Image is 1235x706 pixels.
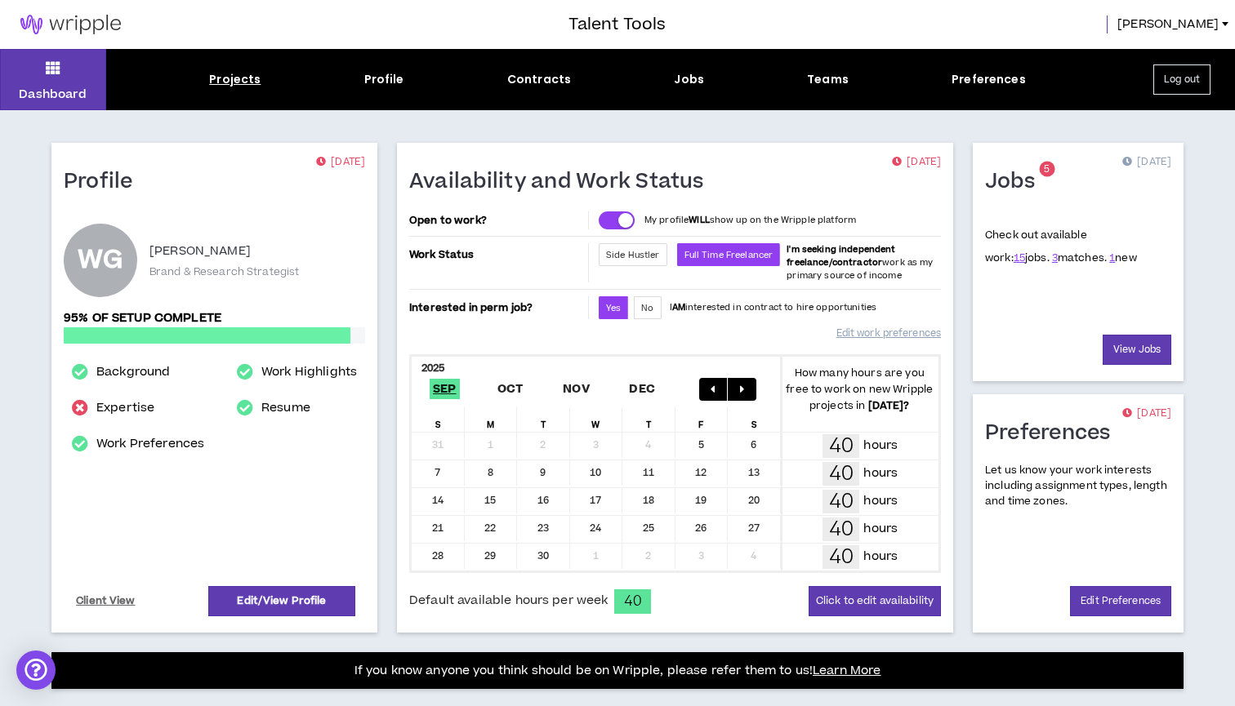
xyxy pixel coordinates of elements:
[606,302,621,314] span: Yes
[1039,162,1054,177] sup: 5
[64,309,365,327] p: 95% of setup complete
[409,296,585,319] p: Interested in perm job?
[19,86,87,103] p: Dashboard
[807,71,849,88] div: Teams
[96,362,170,382] a: Background
[208,586,355,616] a: Edit/View Profile
[985,228,1137,265] p: Check out available work:
[412,407,465,432] div: S
[149,264,299,279] p: Brand & Research Strategist
[813,662,881,679] a: Learn More
[149,242,251,261] p: [PERSON_NAME]
[1122,406,1171,422] p: [DATE]
[494,379,527,399] span: Oct
[985,420,1123,446] h1: Preferences
[409,214,585,227] p: Open to work?
[517,407,570,432] div: T
[1052,251,1107,265] span: matches.
[787,243,895,269] b: I'm seeking independent freelance/contractor
[836,319,941,348] a: Edit work preferences
[868,398,910,413] b: [DATE] ?
[409,169,716,195] h1: Availability and Work Status
[626,379,658,399] span: Dec
[507,71,571,88] div: Contracts
[209,71,261,88] div: Projects
[1044,162,1050,176] span: 5
[689,214,710,226] strong: WILL
[409,243,585,266] p: Work Status
[78,248,123,273] div: WG
[96,398,154,418] a: Expertise
[96,434,204,454] a: Work Preferences
[316,154,365,171] p: [DATE]
[560,379,593,399] span: Nov
[863,492,898,510] p: hours
[364,71,404,88] div: Profile
[430,379,460,399] span: Sep
[985,169,1047,195] h1: Jobs
[781,365,939,414] p: How many hours are you free to work on new Wripple projects in
[64,169,145,195] h1: Profile
[644,214,856,227] p: My profile show up on the Wripple platform
[465,407,518,432] div: M
[16,650,56,690] div: Open Intercom Messenger
[675,407,729,432] div: F
[1014,251,1025,265] a: 15
[354,661,881,681] p: If you know anyone you think should be on Wripple, please refer them to us!
[1109,251,1115,265] a: 1
[1117,16,1219,33] span: [PERSON_NAME]
[674,71,704,88] div: Jobs
[409,592,608,610] span: Default available hours per week
[622,407,675,432] div: T
[809,586,941,616] button: Click to edit availability
[641,302,653,314] span: No
[728,407,781,432] div: S
[1109,251,1137,265] span: new
[261,398,310,418] a: Resume
[670,301,877,314] p: I interested in contract to hire opportunities
[985,463,1171,510] p: Let us know your work interests including assignment types, length and time zones.
[74,587,138,615] a: Client View
[1122,154,1171,171] p: [DATE]
[863,520,898,538] p: hours
[892,154,941,171] p: [DATE]
[64,224,137,297] div: Walter G.
[787,243,933,282] span: work as my primary source of income
[1014,251,1050,265] span: jobs.
[863,437,898,455] p: hours
[568,12,666,37] h3: Talent Tools
[606,249,660,261] span: Side Hustler
[421,361,445,375] b: 2025
[1052,251,1058,265] a: 3
[1153,64,1210,95] button: Log out
[863,548,898,566] p: hours
[1103,335,1171,365] a: View Jobs
[863,464,898,482] p: hours
[570,407,623,432] div: W
[1070,586,1171,616] a: Edit Preferences
[261,362,357,382] a: Work Highlights
[672,301,685,313] strong: AM
[952,71,1026,88] div: Preferences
